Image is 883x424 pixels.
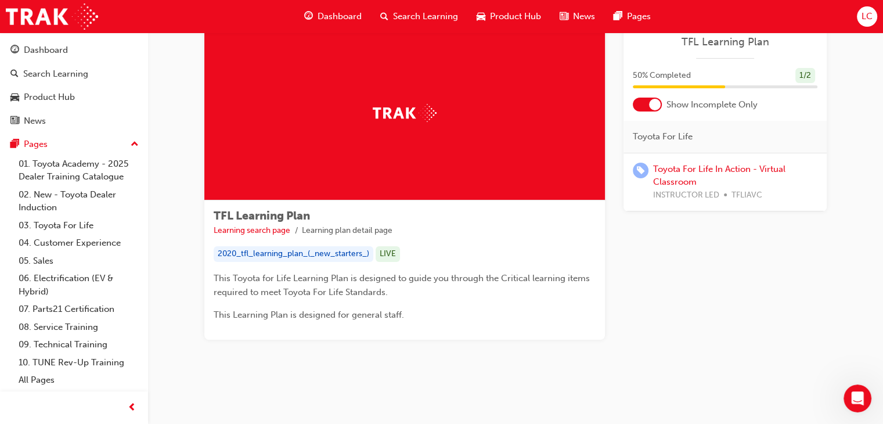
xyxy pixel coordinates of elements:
[633,35,817,49] a: TFL Learning Plan
[302,224,392,238] li: Learning plan detail page
[14,155,143,186] a: 01. Toyota Academy - 2025 Dealer Training Catalogue
[24,44,68,57] div: Dashboard
[214,310,404,320] span: This Learning Plan is designed for general staff.
[795,68,815,84] div: 1 / 2
[318,10,362,23] span: Dashboard
[14,371,143,389] a: All Pages
[14,354,143,372] a: 10. TUNE Rev-Up Training
[214,209,310,222] span: TFL Learning Plan
[24,91,75,104] div: Product Hub
[5,39,143,61] a: Dashboard
[10,45,19,56] span: guage-icon
[24,138,48,151] div: Pages
[14,217,143,235] a: 03. Toyota For Life
[5,134,143,155] button: Pages
[560,9,568,24] span: news-icon
[14,336,143,354] a: 09. Technical Training
[614,9,622,24] span: pages-icon
[376,246,400,262] div: LIVE
[24,114,46,128] div: News
[128,401,136,415] span: prev-icon
[633,69,691,82] span: 50 % Completed
[5,37,143,134] button: DashboardSearch LearningProduct HubNews
[604,5,660,28] a: pages-iconPages
[304,9,313,24] span: guage-icon
[23,67,88,81] div: Search Learning
[844,385,871,412] iframe: Intercom live chat
[14,234,143,252] a: 04. Customer Experience
[14,270,143,300] a: 06. Electrification (EV & Hybrid)
[633,130,693,143] span: Toyota For Life
[633,163,648,178] span: learningRecordVerb_ENROLL-icon
[380,9,388,24] span: search-icon
[373,104,437,122] img: Trak
[371,5,467,28] a: search-iconSearch Learning
[6,3,98,30] img: Trak
[5,63,143,85] a: Search Learning
[573,10,595,23] span: News
[14,300,143,318] a: 07. Parts21 Certification
[14,186,143,217] a: 02. New - Toyota Dealer Induction
[550,5,604,28] a: news-iconNews
[857,6,877,27] button: LC
[10,116,19,127] span: news-icon
[862,10,873,23] span: LC
[490,10,541,23] span: Product Hub
[14,252,143,270] a: 05. Sales
[214,273,592,297] span: This Toyota for Life Learning Plan is designed to guide you through the Critical learning items r...
[653,189,719,202] span: INSTRUCTOR LED
[467,5,550,28] a: car-iconProduct Hub
[10,69,19,80] span: search-icon
[131,137,139,152] span: up-icon
[653,164,785,188] a: Toyota For Life In Action - Virtual Classroom
[5,110,143,132] a: News
[627,10,651,23] span: Pages
[14,318,143,336] a: 08. Service Training
[5,87,143,108] a: Product Hub
[666,98,758,112] span: Show Incomplete Only
[214,246,373,262] div: 2020_tfl_learning_plan_(_new_starters_)
[477,9,485,24] span: car-icon
[393,10,458,23] span: Search Learning
[10,139,19,150] span: pages-icon
[10,92,19,103] span: car-icon
[295,5,371,28] a: guage-iconDashboard
[214,225,290,235] a: Learning search page
[731,189,762,202] span: TFLIAVC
